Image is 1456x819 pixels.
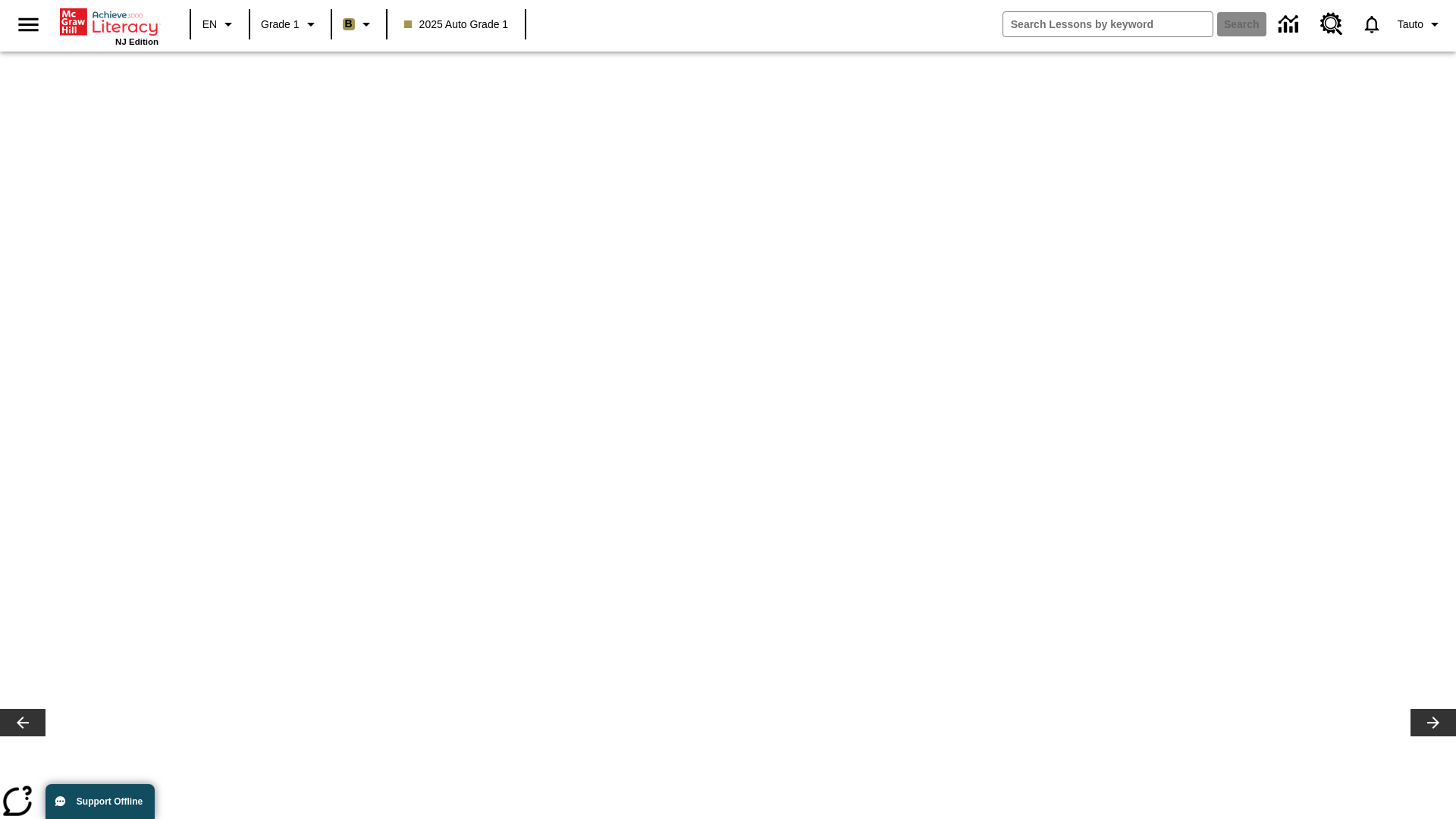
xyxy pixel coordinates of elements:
a: Home [60,7,158,37]
button: Language: EN, Select a language [196,11,244,38]
a: Notifications [1352,5,1392,44]
span: Tauto [1398,17,1423,33]
button: Support Offline [45,784,155,819]
p: Class Announcements attachment at [DATE] 1:40:31 PM [6,12,221,39]
input: search field [1003,12,1213,36]
body: Maximum 600 characters Press Escape to exit toolbar Press Alt + F10 to reach toolbar [6,12,221,39]
div: Home [60,5,158,46]
a: Resource Center, Will open in new tab [1311,4,1352,45]
span: Support Offline [77,796,143,807]
span: EN [202,17,217,33]
a: Data Center [1269,4,1311,45]
span: Grade 1 [261,17,300,33]
span: B [345,14,353,33]
button: Profile/Settings [1392,11,1450,38]
button: Grade: Grade 1, Select a grade [255,11,326,38]
button: Lesson carousel, Next [1410,709,1456,736]
span: 2025 Auto Grade 1 [404,17,509,33]
button: Open side menu [6,2,51,47]
button: Boost Class color is light brown. Change class color [337,11,381,38]
span: NJ Edition [115,37,158,46]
